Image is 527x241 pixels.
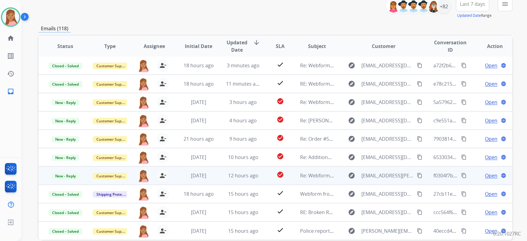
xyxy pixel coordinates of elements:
[501,209,506,215] mat-icon: language
[93,173,132,179] span: Customer Support
[7,52,14,60] mat-icon: list_alt
[361,154,413,161] span: [EMAIL_ADDRESS][DOMAIN_NAME]
[7,35,14,42] mat-icon: home
[461,99,467,105] mat-icon: content_copy
[228,191,258,197] span: 15 hours ago
[48,191,82,198] span: Closed – Solved
[228,228,258,234] span: 15 hours ago
[277,226,284,234] mat-icon: check
[159,227,167,235] mat-icon: person_remove
[461,63,467,68] mat-icon: content_copy
[361,98,413,106] span: [EMAIL_ADDRESS][DOMAIN_NAME]
[226,39,248,54] span: Updated Date
[417,81,422,87] mat-icon: content_copy
[372,43,396,50] span: Customer
[461,154,467,160] mat-icon: content_copy
[501,173,506,178] mat-icon: language
[93,81,132,87] span: Customer Support
[191,209,206,216] span: [DATE]
[52,173,79,179] span: New - Reply
[229,117,257,124] span: 4 hours ago
[48,81,82,87] span: Closed – Solved
[501,118,506,123] mat-icon: language
[52,136,79,143] span: New - Reply
[417,209,422,215] mat-icon: content_copy
[461,118,467,123] mat-icon: content_copy
[300,135,382,142] span: Re: Order #513924 [PERSON_NAME]
[417,173,422,178] mat-icon: content_copy
[468,35,512,57] th: Action
[277,208,284,215] mat-icon: check
[361,80,413,87] span: [EMAIL_ADDRESS][DOMAIN_NAME]
[185,43,212,50] span: Initial Date
[184,191,214,197] span: 18 hours ago
[417,136,422,142] mat-icon: content_copy
[361,117,413,124] span: [EMAIL_ADDRESS][DOMAIN_NAME]
[417,228,422,234] mat-icon: content_copy
[461,228,467,234] mat-icon: content_copy
[159,80,167,87] mat-icon: person_remove
[191,172,206,179] span: [DATE]
[48,228,82,235] span: Closed – Solved
[253,39,260,46] mat-icon: arrow_downward
[501,81,506,87] mat-icon: language
[184,80,214,87] span: 18 hours ago
[361,172,413,179] span: [EMAIL_ADDRESS][PERSON_NAME][DOMAIN_NAME]
[228,154,258,161] span: 10 hours ago
[191,117,206,124] span: [DATE]
[7,70,14,77] mat-icon: history
[93,228,132,235] span: Customer Support
[457,13,481,18] button: Updated Date
[184,62,214,69] span: 18 hours ago
[433,172,521,179] span: f0304f7b-8ecf-423d-96f8-8f9332feb7e5
[191,228,206,234] span: [DATE]
[457,13,492,18] span: Range
[159,62,167,69] mat-icon: person_remove
[433,39,468,54] span: Conversation ID
[144,43,165,50] span: Assignee
[417,154,422,160] mat-icon: content_copy
[159,172,167,179] mat-icon: person_remove
[228,209,258,216] span: 15 hours ago
[348,135,355,143] mat-icon: explore
[348,98,355,106] mat-icon: explore
[348,80,355,87] mat-icon: explore
[417,191,422,197] mat-icon: content_copy
[493,230,521,237] p: 0.20.1027RC
[300,209,345,216] span: RE: Broken Recliner
[417,99,422,105] mat-icon: content_copy
[348,172,355,179] mat-icon: explore
[485,117,497,124] span: Open
[137,133,149,146] img: agent-avatar
[348,62,355,69] mat-icon: explore
[159,117,167,124] mat-icon: person_remove
[361,227,413,235] span: [PERSON_NAME][EMAIL_ADDRESS][PERSON_NAME][DOMAIN_NAME]
[277,116,284,123] mat-icon: check_circle
[300,191,438,197] span: Webform from [EMAIL_ADDRESS][DOMAIN_NAME] on [DATE]
[485,190,497,198] span: Open
[300,99,446,106] span: Re: Webform from [EMAIL_ADDRESS][DOMAIN_NAME] on [DATE]
[348,209,355,216] mat-icon: explore
[501,228,506,234] mat-icon: language
[57,43,73,50] span: Status
[48,63,82,69] span: Closed – Solved
[300,228,354,234] span: Police report for claims
[104,43,116,50] span: Type
[501,63,506,68] mat-icon: language
[7,88,14,95] mat-icon: inbox
[137,96,149,109] img: agent-avatar
[300,154,360,161] span: Re: Additional information
[433,209,525,216] span: ccc564f6-509d-4c08-afde-e90bc34a18ed
[159,135,167,143] mat-icon: person_remove
[361,135,413,143] span: [EMAIL_ADDRESS][DOMAIN_NAME]
[485,154,497,161] span: Open
[277,134,284,142] mat-icon: check_circle
[229,135,257,142] span: 9 hours ago
[191,99,206,106] span: [DATE]
[433,154,525,161] span: 6533034f-90c7-4c89-bf52-20b5d8b00c25
[461,81,467,87] mat-icon: content_copy
[433,80,525,87] span: e78c215e-814c-4ed4-b85c-2405599f5ce8
[137,114,149,127] img: agent-avatar
[501,136,506,142] mat-icon: language
[276,43,285,50] span: SLA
